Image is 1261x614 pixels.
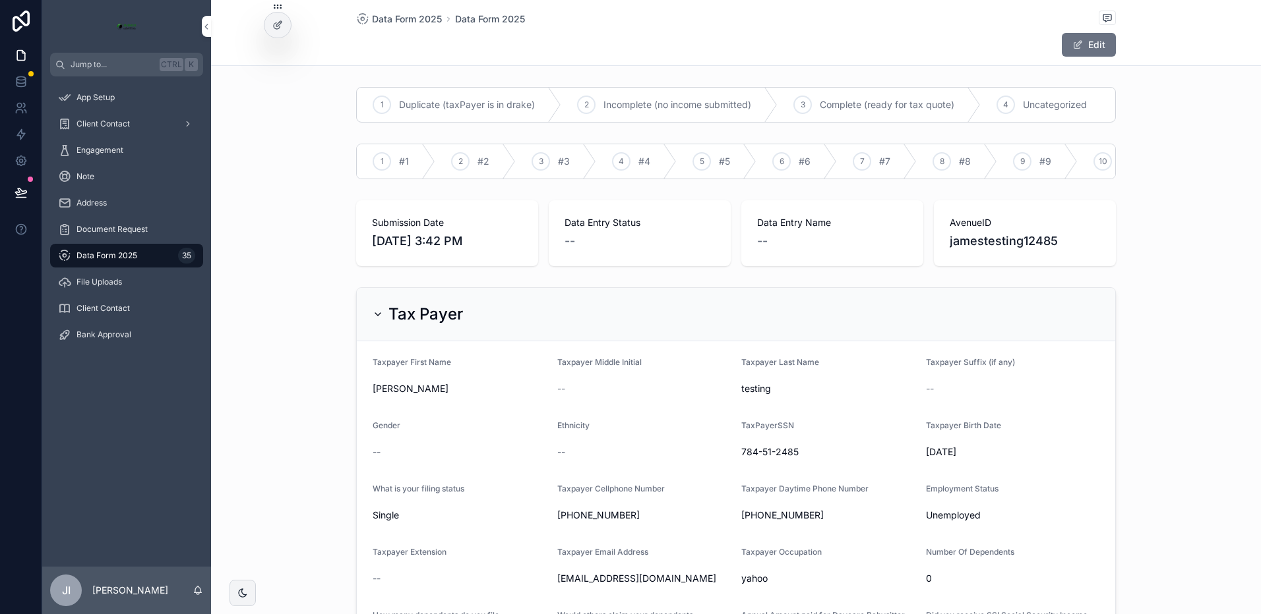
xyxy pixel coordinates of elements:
div: 35 [178,248,195,264]
a: Data Form 2025 [356,13,442,26]
span: 4 [1003,99,1008,110]
span: #5 [719,155,730,168]
a: Note [50,165,203,188]
span: #8 [959,155,971,168]
span: Single [373,509,547,522]
span: -- [565,232,575,250]
span: [DATE] [926,445,1100,459]
span: testing [741,382,915,395]
span: Engagement [77,145,123,155]
a: Client Contact [50,296,203,320]
a: Client Contact [50,112,203,136]
span: Client Contact [77,119,130,129]
a: File Uploads [50,270,203,294]
span: Uncategorized [1023,98,1087,111]
span: Data Form 2025 [77,250,137,261]
span: 2 [458,156,463,167]
span: #2 [477,155,489,168]
span: K [186,59,197,70]
img: App logo [116,16,137,37]
span: -- [557,382,565,395]
span: Ethnicity [557,420,590,430]
h2: Tax Payer [388,304,463,325]
span: 1 [381,156,384,167]
span: [PERSON_NAME] [373,382,547,395]
span: Taxpayer Birth Date [926,420,1001,430]
span: #7 [879,155,890,168]
span: #4 [638,155,650,168]
span: 2 [584,99,589,110]
span: JI [62,582,71,598]
span: 5 [700,156,704,167]
a: App Setup [50,86,203,109]
span: Jump to... [71,59,154,70]
span: [PHONE_NUMBER] [741,509,915,522]
span: Ctrl [160,58,183,71]
span: What is your filing status [373,484,464,493]
span: Taxpayer Extension [373,547,446,557]
span: Taxpayer Email Address [557,547,648,557]
span: 6 [780,156,784,167]
span: File Uploads [77,277,122,287]
span: Gender [373,420,400,430]
span: Bank Approval [77,329,131,340]
span: 9 [1020,156,1025,167]
a: Document Request [50,217,203,241]
span: #9 [1039,155,1051,168]
span: yahoo [741,572,915,585]
button: Jump to...CtrlK [50,53,203,76]
span: AvenueID [950,216,1100,229]
span: App Setup [77,92,115,103]
span: [EMAIL_ADDRESS][DOMAIN_NAME] [557,572,731,585]
span: #1 [399,155,409,168]
span: Note [77,171,94,182]
span: Taxpayer Suffix (if any) [926,357,1015,367]
span: -- [926,382,934,395]
span: #6 [799,155,811,168]
span: 4 [619,156,624,167]
span: 8 [940,156,944,167]
span: Taxpayer Daytime Phone Number [741,484,869,493]
span: [PHONE_NUMBER] [557,509,731,522]
span: Employment Status [926,484,999,493]
div: scrollable content [42,76,211,364]
span: 7 [860,156,865,167]
span: TaxPayerSSN [741,420,794,430]
a: Data Form 2025 [455,13,525,26]
span: Number Of Dependents [926,547,1014,557]
span: Taxpayer First Name [373,357,451,367]
span: 784-51-2485 [741,445,915,459]
p: [PERSON_NAME] [92,584,168,597]
span: Data Entry Status [565,216,715,229]
span: 0 [926,572,1100,585]
a: Engagement [50,138,203,162]
span: Taxpayer Middle Initial [557,357,642,367]
span: -- [757,232,768,250]
span: -- [373,572,381,585]
button: Edit [1062,33,1116,57]
span: Taxpayer Last Name [741,357,819,367]
span: Client Contact [77,303,130,314]
a: Address [50,191,203,215]
span: Data Form 2025 [372,13,442,26]
a: Bank Approval [50,323,203,347]
span: Duplicate (taxPayer is in drake) [399,98,535,111]
span: Unemployed [926,509,1100,522]
span: Submission Date [372,216,522,229]
span: Complete (ready for tax quote) [820,98,954,111]
span: Incomplete (no income submitted) [603,98,751,111]
span: #3 [558,155,570,168]
span: Taxpayer Occupation [741,547,822,557]
span: Data Entry Name [757,216,907,229]
span: 3 [539,156,543,167]
span: 10 [1099,156,1107,167]
span: -- [373,445,381,459]
span: Address [77,198,107,208]
span: Document Request [77,224,148,235]
span: [DATE] 3:42 PM [372,232,522,250]
span: 1 [381,99,384,110]
span: jamestesting12485 [950,232,1100,250]
a: Data Form 202535 [50,244,203,267]
span: 3 [801,99,805,110]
